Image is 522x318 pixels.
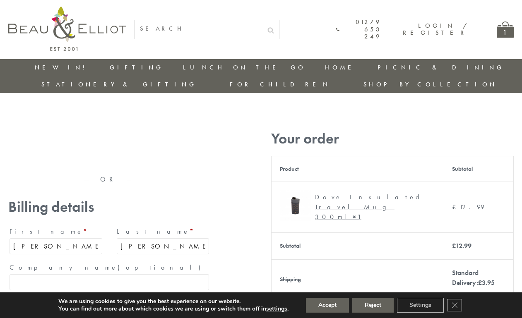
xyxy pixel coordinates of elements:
[336,19,382,40] a: 01279 653 249
[35,63,90,72] a: New in!
[478,278,482,287] span: £
[183,63,306,72] a: Lunch On The Go
[8,6,126,51] img: logo
[478,278,495,287] bdi: 3.95
[10,225,102,238] label: First name
[378,63,504,72] a: Picnic & Dining
[452,241,456,250] span: £
[135,20,262,37] input: SEARCH
[452,203,459,211] span: £
[444,156,514,182] th: Subtotal
[266,305,287,313] button: settings
[271,259,443,299] th: Shipping
[230,80,330,88] a: For Children
[271,130,514,147] h3: Your order
[363,80,497,88] a: Shop by collection
[403,22,468,37] a: Login / Register
[7,127,212,147] iframe: Secure express checkout frame
[325,63,358,72] a: Home
[7,148,212,167] iframe: Secure express checkout frame
[397,298,444,313] button: Settings
[10,261,209,274] label: Company name
[315,192,429,222] div: Dove Insulated Travel Mug 300ml
[271,232,443,259] th: Subtotal
[353,213,361,221] strong: × 1
[497,22,514,38] a: 1
[117,225,209,238] label: Last name
[452,203,484,211] bdi: 12.99
[58,305,289,313] p: You can find out more about which cookies we are using or switch them off in .
[271,156,443,182] th: Product
[8,176,210,183] p: — OR —
[280,190,311,221] img: Dove Grande Travel Mug 450ml
[452,241,471,250] bdi: 12.99
[41,80,197,88] a: Stationery & Gifting
[8,198,210,215] h3: Billing details
[447,299,462,311] button: Close GDPR Cookie Banner
[306,298,349,313] button: Accept
[110,63,164,72] a: Gifting
[352,298,394,313] button: Reject
[118,263,205,272] span: (optional)
[452,268,495,287] label: Standard Delivery:
[280,190,435,224] a: Dove Grande Travel Mug 450ml Dove Insulated Travel Mug 300ml× 1
[58,298,289,305] p: We are using cookies to give you the best experience on our website.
